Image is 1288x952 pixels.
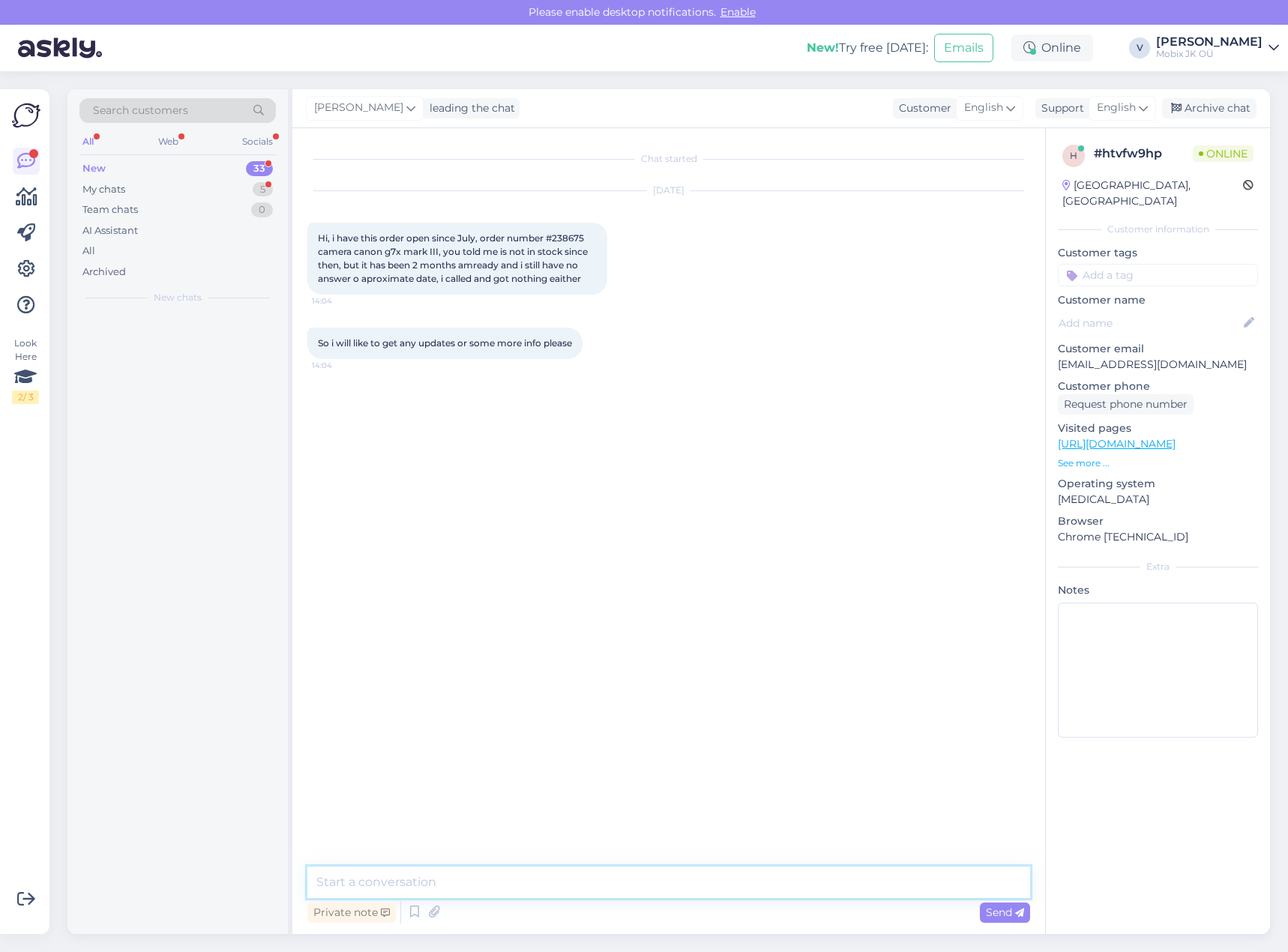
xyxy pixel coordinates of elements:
p: Chrome [TECHNICAL_ID] [1058,529,1258,545]
span: New chats [154,291,202,304]
div: Archive chat [1162,98,1257,118]
div: My chats [82,182,125,197]
div: Customer information [1058,223,1258,236]
div: [PERSON_NAME] [1156,36,1263,48]
p: Operating system [1058,476,1258,492]
p: Customer name [1058,292,1258,308]
p: [MEDICAL_DATA] [1058,492,1258,507]
div: Private note [307,903,396,923]
span: Enable [716,5,760,19]
div: leading the chat [424,100,515,116]
div: [DATE] [307,184,1030,197]
p: [EMAIL_ADDRESS][DOMAIN_NAME] [1058,357,1258,373]
div: Chat started [307,152,1030,166]
div: Request phone number [1058,394,1194,415]
span: English [1097,100,1136,116]
input: Add name [1059,315,1241,331]
div: V [1129,37,1150,58]
span: So i will like to get any updates or some more info please [318,337,572,349]
div: Online [1011,34,1093,61]
button: Emails [934,34,993,62]
p: Customer tags [1058,245,1258,261]
div: Try free [DATE]: [807,39,928,57]
p: Customer email [1058,341,1258,357]
div: 33 [246,161,273,176]
div: Archived [82,265,126,280]
a: [URL][DOMAIN_NAME] [1058,437,1176,451]
p: Browser [1058,513,1258,529]
div: Web [155,132,181,151]
p: Visited pages [1058,421,1258,436]
div: Team chats [82,202,138,217]
div: 5 [253,182,273,197]
span: 14:04 [312,295,368,307]
div: All [79,132,97,151]
span: h [1070,150,1077,161]
span: Hi, i have this order open since July, order number #238675 camera canon g7x mark III, you told m... [318,232,590,284]
span: [PERSON_NAME] [314,100,403,116]
span: Online [1193,145,1254,162]
div: Look Here [12,337,39,404]
span: English [964,100,1003,116]
a: [PERSON_NAME]Mobix JK OÜ [1156,36,1279,60]
div: Extra [1058,560,1258,573]
img: Askly Logo [12,101,40,130]
p: Notes [1058,582,1258,598]
div: Customer [893,100,951,116]
div: [GEOGRAPHIC_DATA], [GEOGRAPHIC_DATA] [1062,178,1243,209]
div: Mobix JK OÜ [1156,48,1263,60]
div: Support [1035,100,1084,116]
span: Send [986,906,1024,919]
span: Search customers [93,103,188,118]
div: # htvfw9hp [1094,145,1193,163]
div: All [82,244,95,259]
div: 2 / 3 [12,391,39,404]
div: New [82,161,106,176]
span: 14:04 [312,360,368,371]
p: Customer phone [1058,379,1258,394]
p: See more ... [1058,457,1258,470]
div: 0 [251,202,273,217]
b: New! [807,40,839,55]
input: Add a tag [1058,264,1258,286]
div: Socials [239,132,276,151]
div: AI Assistant [82,223,138,238]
